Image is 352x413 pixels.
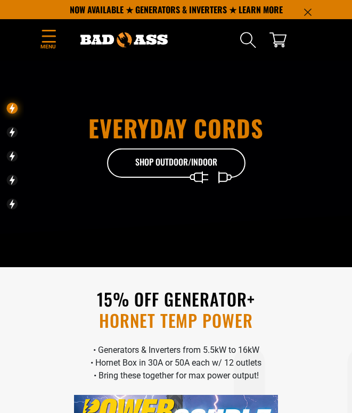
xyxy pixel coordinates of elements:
[80,32,168,47] img: Bad Ass Extension Cords
[40,344,312,382] p: • Generators & Inverters from 5.5kW to 16kW • Hornet Box in 30A or 50A each w/ 12 outlets • Bring...
[40,28,56,53] summary: Menu
[40,310,312,331] span: HORNET TEMP POWER
[107,148,245,178] a: Shop Outdoor/Indoor
[62,117,291,140] h1: Everyday cords
[40,43,56,51] span: Menu
[240,31,257,48] summary: Search
[40,288,312,331] h2: 15% OFF GENERATOR+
